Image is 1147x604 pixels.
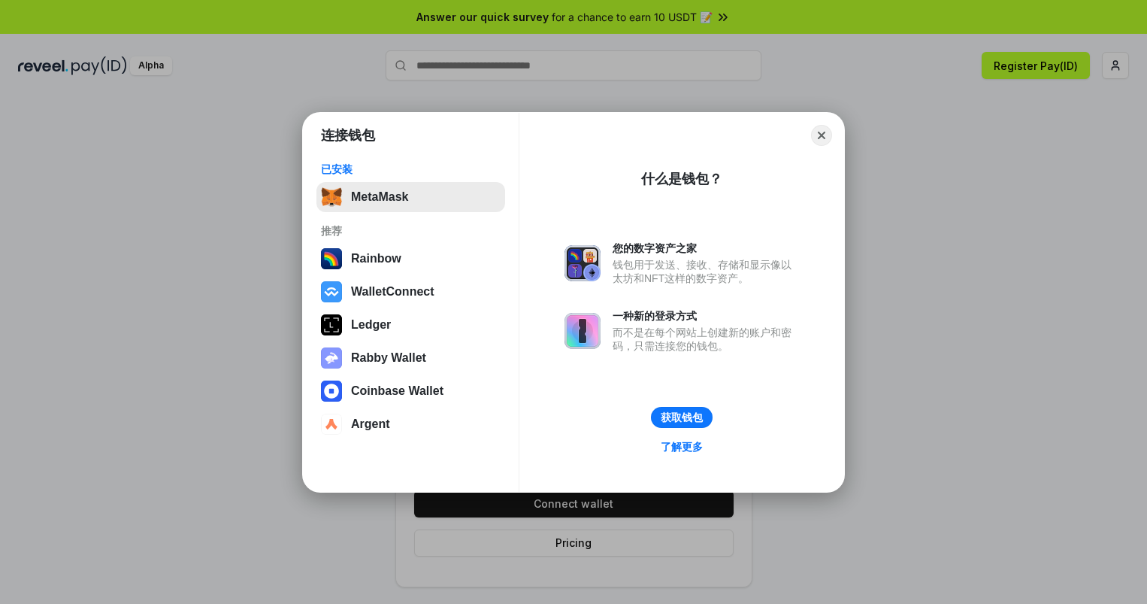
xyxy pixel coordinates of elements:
img: svg+xml,%3Csvg%20width%3D%2228%22%20height%3D%2228%22%20viewBox%3D%220%200%2028%2028%22%20fill%3D... [321,281,342,302]
button: MetaMask [316,182,505,212]
img: svg+xml,%3Csvg%20width%3D%2228%22%20height%3D%2228%22%20viewBox%3D%220%200%2028%2028%22%20fill%3D... [321,381,342,402]
div: Ledger [351,318,391,332]
img: svg+xml,%3Csvg%20width%3D%2228%22%20height%3D%2228%22%20viewBox%3D%220%200%2028%2028%22%20fill%3D... [321,414,342,435]
img: svg+xml,%3Csvg%20xmlns%3D%22http%3A%2F%2Fwww.w3.org%2F2000%2Fsvg%22%20fill%3D%22none%22%20viewBox... [564,313,601,349]
div: Argent [351,417,390,431]
div: 获取钱包 [661,411,703,424]
div: MetaMask [351,190,408,204]
div: 什么是钱包？ [641,170,722,188]
img: svg+xml,%3Csvg%20xmlns%3D%22http%3A%2F%2Fwww.w3.org%2F2000%2Fsvg%22%20width%3D%2228%22%20height%3... [321,314,342,335]
div: Rabby Wallet [351,351,426,365]
button: Coinbase Wallet [316,376,505,406]
div: 您的数字资产之家 [613,241,799,255]
button: WalletConnect [316,277,505,307]
button: Close [811,125,832,146]
div: 而不是在每个网站上创建新的账户和密码，只需连接您的钱包。 [613,326,799,353]
button: Rabby Wallet [316,343,505,373]
div: 了解更多 [661,440,703,454]
div: 钱包用于发送、接收、存储和显示像以太坊和NFT这样的数字资产。 [613,258,799,285]
button: 获取钱包 [651,407,713,428]
img: svg+xml,%3Csvg%20fill%3D%22none%22%20height%3D%2233%22%20viewBox%3D%220%200%2035%2033%22%20width%... [321,187,342,208]
img: svg+xml,%3Csvg%20xmlns%3D%22http%3A%2F%2Fwww.w3.org%2F2000%2Fsvg%22%20fill%3D%22none%22%20viewBox... [564,245,601,281]
a: 了解更多 [652,437,712,457]
div: Coinbase Wallet [351,384,443,398]
button: Rainbow [316,244,505,274]
div: 推荐 [321,224,501,238]
div: 已安装 [321,162,501,176]
img: svg+xml,%3Csvg%20width%3D%22120%22%20height%3D%22120%22%20viewBox%3D%220%200%20120%20120%22%20fil... [321,248,342,269]
button: Ledger [316,310,505,340]
h1: 连接钱包 [321,126,375,144]
img: svg+xml,%3Csvg%20xmlns%3D%22http%3A%2F%2Fwww.w3.org%2F2000%2Fsvg%22%20fill%3D%22none%22%20viewBox... [321,348,342,369]
div: WalletConnect [351,285,434,299]
div: Rainbow [351,252,401,266]
div: 一种新的登录方式 [613,309,799,323]
button: Argent [316,409,505,439]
